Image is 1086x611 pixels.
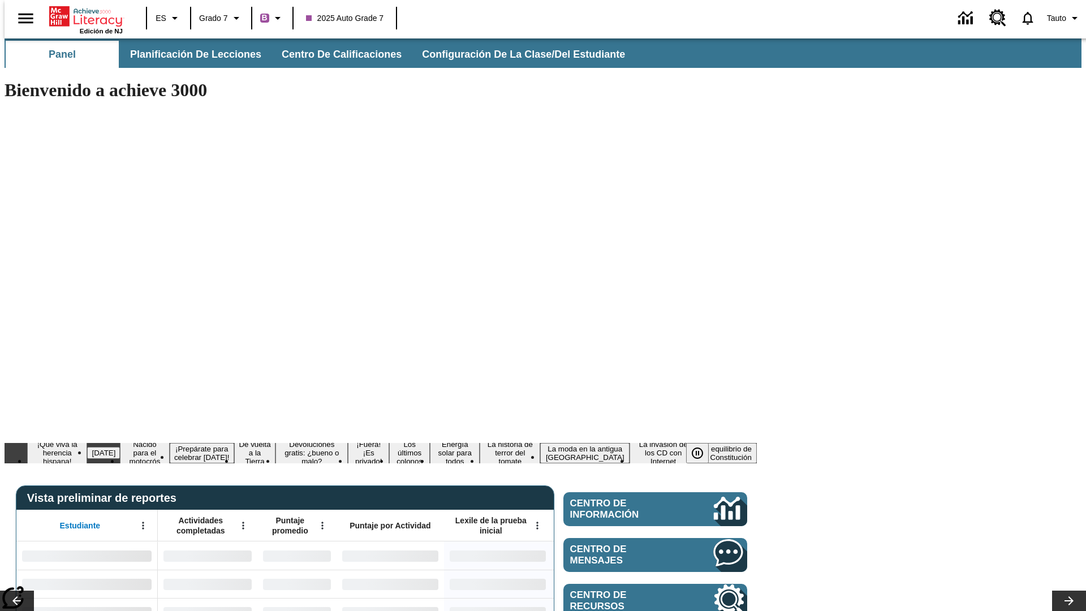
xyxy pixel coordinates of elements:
[450,515,532,536] span: Lexile de la prueba inicial
[480,438,540,467] button: Diapositiva 10 La historia de terror del tomate
[49,4,123,35] div: Portada
[1042,8,1086,28] button: Perfil/Configuración
[275,438,348,467] button: Diapositiva 6 Devoluciones gratis: ¿bueno o malo?
[1013,3,1042,33] a: Notificaciones
[389,438,430,467] button: Diapositiva 8 Los últimos colonos
[5,41,635,68] div: Subbarra de navegación
[163,515,238,536] span: Actividades completadas
[257,570,337,598] div: Sin datos,
[150,8,187,28] button: Lenguaje: ES, Selecciona un idioma
[563,492,747,526] a: Centro de información
[195,8,248,28] button: Grado: Grado 7, Elige un grado
[135,517,152,534] button: Abrir menú
[413,41,634,68] button: Configuración de la clase/del estudiante
[87,447,120,459] button: Diapositiva 2 Día del Trabajo
[563,538,747,572] a: Centro de mensajes
[60,520,101,531] span: Estudiante
[686,443,720,463] div: Pausar
[540,443,630,463] button: Diapositiva 11 La moda en la antigua Roma
[235,517,252,534] button: Abrir menú
[350,520,430,531] span: Puntaje por Actividad
[120,438,169,467] button: Diapositiva 3 Nacido para el motocrós
[5,80,757,101] h1: Bienvenido a achieve 3000
[982,3,1013,33] a: Centro de recursos, Se abrirá en una pestaña nueva.
[951,3,982,34] a: Centro de información
[256,8,289,28] button: Boost El color de la clase es morado/púrpura. Cambiar el color de la clase.
[130,48,261,61] span: Planificación de lecciones
[5,38,1081,68] div: Subbarra de navegación
[234,438,275,467] button: Diapositiva 5 De vuelta a la Tierra
[156,12,166,24] span: ES
[1052,591,1086,611] button: Carrusel de lecciones, seguir
[27,492,182,505] span: Vista preliminar de reportes
[6,41,119,68] button: Panel
[697,443,757,463] button: Diapositiva 13 El equilibrio de la Constitución
[121,41,270,68] button: Planificación de lecciones
[570,498,676,520] span: Centro de información
[27,438,87,467] button: Diapositiva 1 ¡Que viva la herencia hispana!
[80,28,123,35] span: Edición de NJ
[257,541,337,570] div: Sin datos,
[158,570,257,598] div: Sin datos,
[430,438,480,467] button: Diapositiva 9 Energía solar para todos
[314,517,331,534] button: Abrir menú
[422,48,625,61] span: Configuración de la clase/del estudiante
[630,438,697,467] button: Diapositiva 12 La invasión de los CD con Internet
[306,12,384,24] span: 2025 Auto Grade 7
[49,5,123,28] a: Portada
[529,517,546,534] button: Abrir menú
[263,515,317,536] span: Puntaje promedio
[282,48,402,61] span: Centro de calificaciones
[158,541,257,570] div: Sin datos,
[348,438,389,467] button: Diapositiva 7 ¡Fuera! ¡Es privado!
[273,41,411,68] button: Centro de calificaciones
[199,12,228,24] span: Grado 7
[1047,12,1066,24] span: Tauto
[686,443,709,463] button: Pausar
[49,48,76,61] span: Panel
[9,2,42,35] button: Abrir el menú lateral
[170,443,234,463] button: Diapositiva 4 ¡Prepárate para celebrar Juneteenth!
[262,11,268,25] span: B
[570,544,680,566] span: Centro de mensajes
